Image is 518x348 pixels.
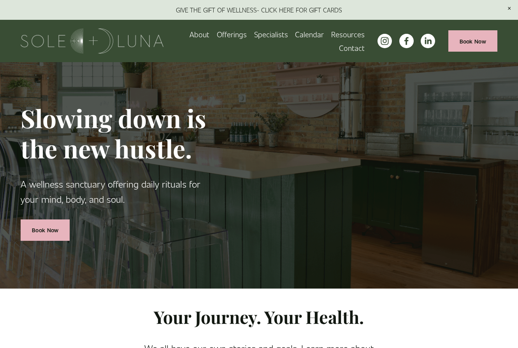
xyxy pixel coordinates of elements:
p: A wellness sanctuary offering daily rituals for your mind, body, and soul. [21,176,217,206]
a: folder dropdown [217,28,247,41]
a: Specialists [254,28,288,41]
strong: Your Journey. Your Health. [154,305,364,328]
a: Book Now [21,219,70,241]
h1: Slowing down is the new hustle. [21,103,217,164]
a: About [190,28,209,41]
a: Calendar [295,28,324,41]
a: LinkedIn [421,34,435,48]
span: Resources [331,28,365,40]
a: Book Now [448,30,497,52]
img: Sole + Luna [21,28,163,54]
span: Offerings [217,28,247,40]
a: instagram-unauth [378,34,392,48]
a: facebook-unauth [399,34,414,48]
a: Contact [339,41,365,55]
a: folder dropdown [331,28,365,41]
